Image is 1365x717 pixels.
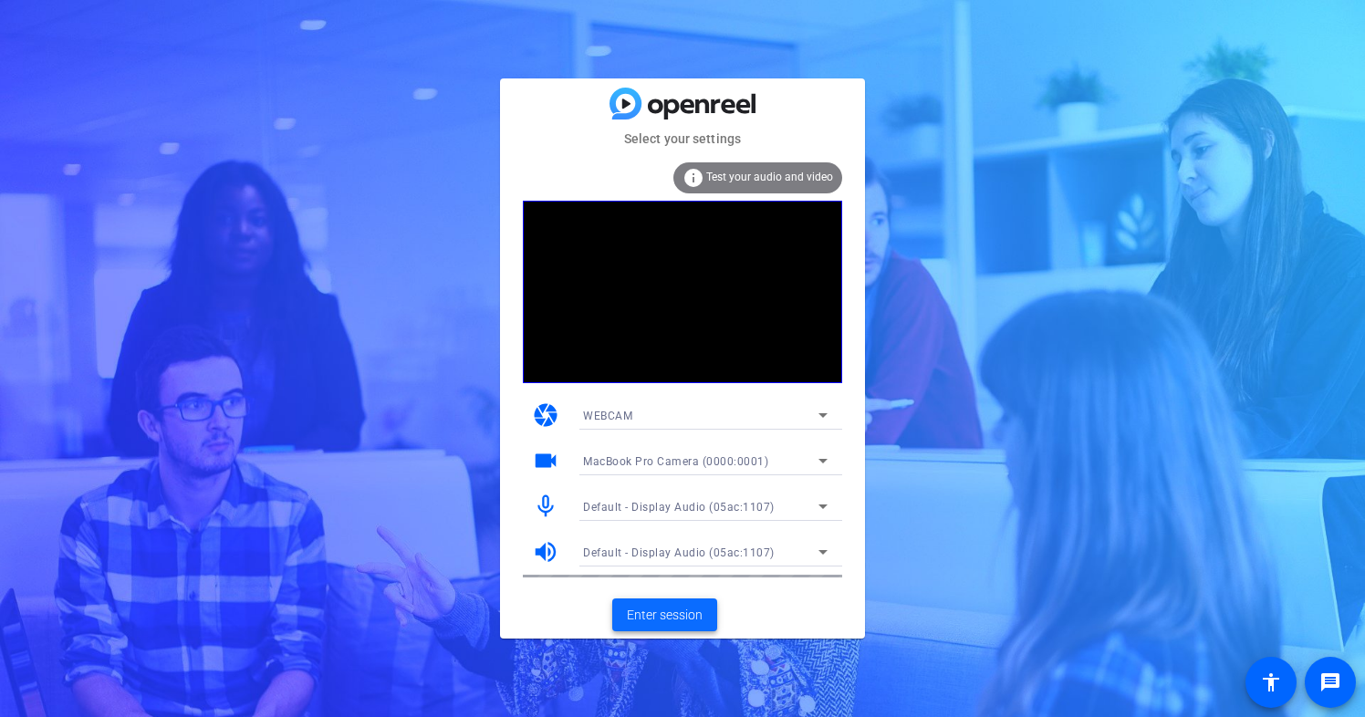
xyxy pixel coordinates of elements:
[682,167,704,189] mat-icon: info
[1319,671,1341,693] mat-icon: message
[612,598,717,631] button: Enter session
[583,455,768,468] span: MacBook Pro Camera (0000:0001)
[532,447,559,474] mat-icon: videocam
[610,88,755,119] img: blue-gradient.svg
[583,501,775,514] span: Default - Display Audio (05ac:1107)
[706,171,833,183] span: Test your audio and video
[532,538,559,566] mat-icon: volume_up
[532,493,559,520] mat-icon: mic_none
[500,129,865,149] mat-card-subtitle: Select your settings
[1260,671,1282,693] mat-icon: accessibility
[532,401,559,429] mat-icon: camera
[583,546,775,559] span: Default - Display Audio (05ac:1107)
[627,606,703,625] span: Enter session
[583,410,632,422] span: WEBCAM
